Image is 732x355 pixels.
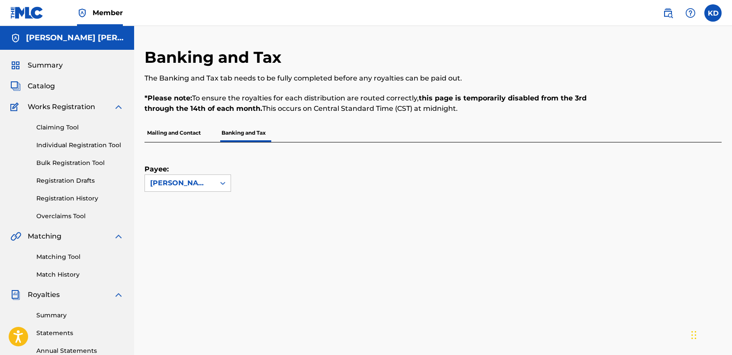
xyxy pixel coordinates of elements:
div: Help [682,4,699,22]
img: help [685,8,696,18]
img: Accounts [10,33,21,43]
img: Top Rightsholder [77,8,87,18]
img: expand [113,102,124,112]
span: Summary [28,60,63,71]
span: Royalties [28,290,60,300]
h5: Kevin Noriel Dominguez Duran [26,33,124,43]
span: Matching [28,231,61,242]
span: Member [93,8,123,18]
a: Overclaims Tool [36,212,124,221]
label: Payee: [144,164,188,174]
span: Works Registration [28,102,95,112]
strong: *Please note: [144,94,192,102]
a: Statements [36,329,124,338]
img: expand [113,290,124,300]
a: Registration Drafts [36,176,124,185]
span: Catalog [28,81,55,91]
div: Widget de chat [689,313,732,355]
p: Banking and Tax [219,124,268,142]
iframe: Resource Center [708,228,732,298]
a: Public Search [659,4,677,22]
img: Royalties [10,290,21,300]
img: search [663,8,673,18]
a: Bulk Registration Tool [36,158,124,168]
a: Summary [36,311,124,320]
iframe: Tipalti Iframe [144,220,701,307]
img: Works Registration [10,102,22,112]
a: Registration History [36,194,124,203]
a: Individual Registration Tool [36,141,124,150]
div: [PERSON_NAME] [PERSON_NAME] [150,178,210,188]
img: Matching [10,231,21,242]
a: Claiming Tool [36,123,124,132]
img: MLC Logo [10,6,44,19]
p: To ensure the royalties for each distribution are routed correctly, This occurs on Central Standa... [144,93,589,114]
div: User Menu [704,4,722,22]
img: Summary [10,60,21,71]
img: expand [113,231,124,242]
p: Mailing and Contact [144,124,203,142]
div: Arrastrar [691,322,697,348]
img: Catalog [10,81,21,91]
a: SummarySummary [10,60,63,71]
a: CatalogCatalog [10,81,55,91]
h2: Banking and Tax [144,48,286,67]
a: Matching Tool [36,252,124,261]
p: The Banking and Tax tab needs to be fully completed before any royalties can be paid out. [144,73,589,84]
a: Match History [36,270,124,279]
iframe: Chat Widget [689,313,732,355]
